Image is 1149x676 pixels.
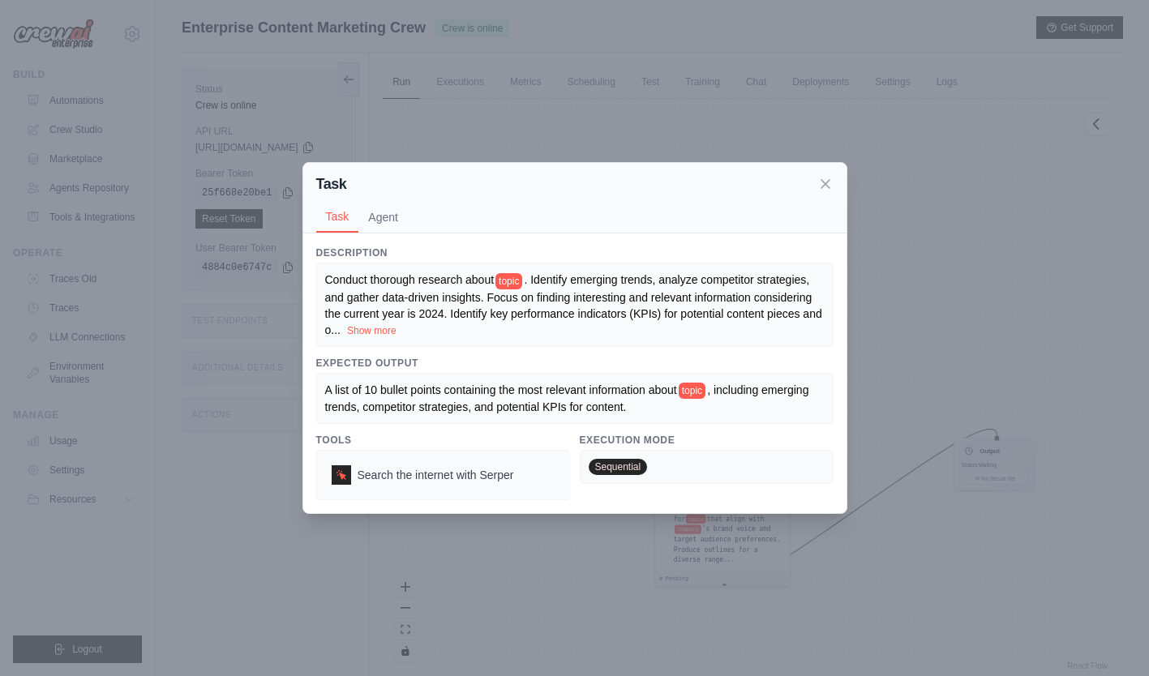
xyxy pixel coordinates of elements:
h3: Execution Mode [580,434,834,447]
span: topic [495,273,522,289]
h3: Tools [316,434,570,447]
h3: Expected Output [316,357,834,370]
span: Search the internet with Serper [358,467,514,483]
iframe: Chat Widget [1068,598,1149,676]
span: . Identify emerging trends, analyze competitor strategies, and gather data-driven insights. Focus... [325,273,822,336]
h3: Description [316,246,834,259]
span: A list of 10 bullet points containing the most relevant information about [325,383,677,396]
span: , including emerging trends, competitor strategies, and potential KPIs for content. [325,383,812,413]
button: Agent [358,202,408,233]
span: Sequential [589,459,648,475]
span: topic [679,383,705,399]
div: 聊天小组件 [1068,598,1149,676]
button: Show more [347,324,397,337]
div: ... [325,272,825,337]
span: Conduct thorough research about [325,273,495,286]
